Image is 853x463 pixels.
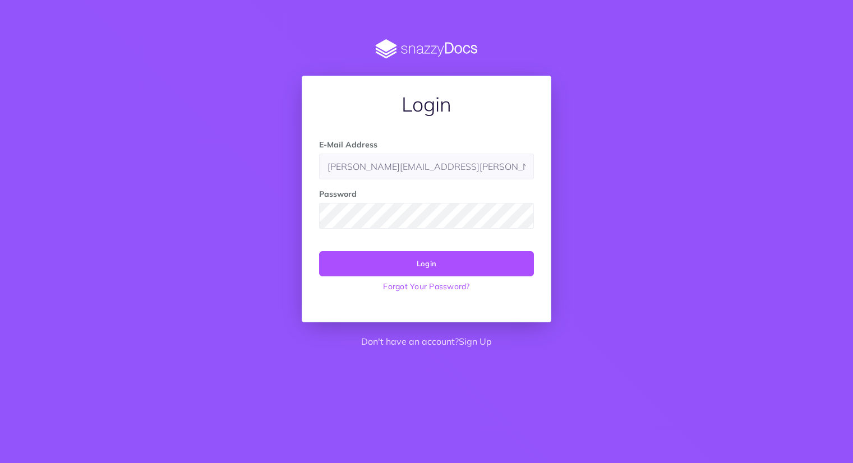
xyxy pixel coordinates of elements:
h1: Login [319,93,534,115]
a: Forgot Your Password? [319,276,534,297]
p: Don't have an account? [302,335,551,349]
a: Sign Up [459,336,492,347]
label: E-Mail Address [319,138,377,151]
img: SnazzyDocs Logo [302,39,551,59]
label: Password [319,188,357,200]
button: Login [319,251,534,276]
